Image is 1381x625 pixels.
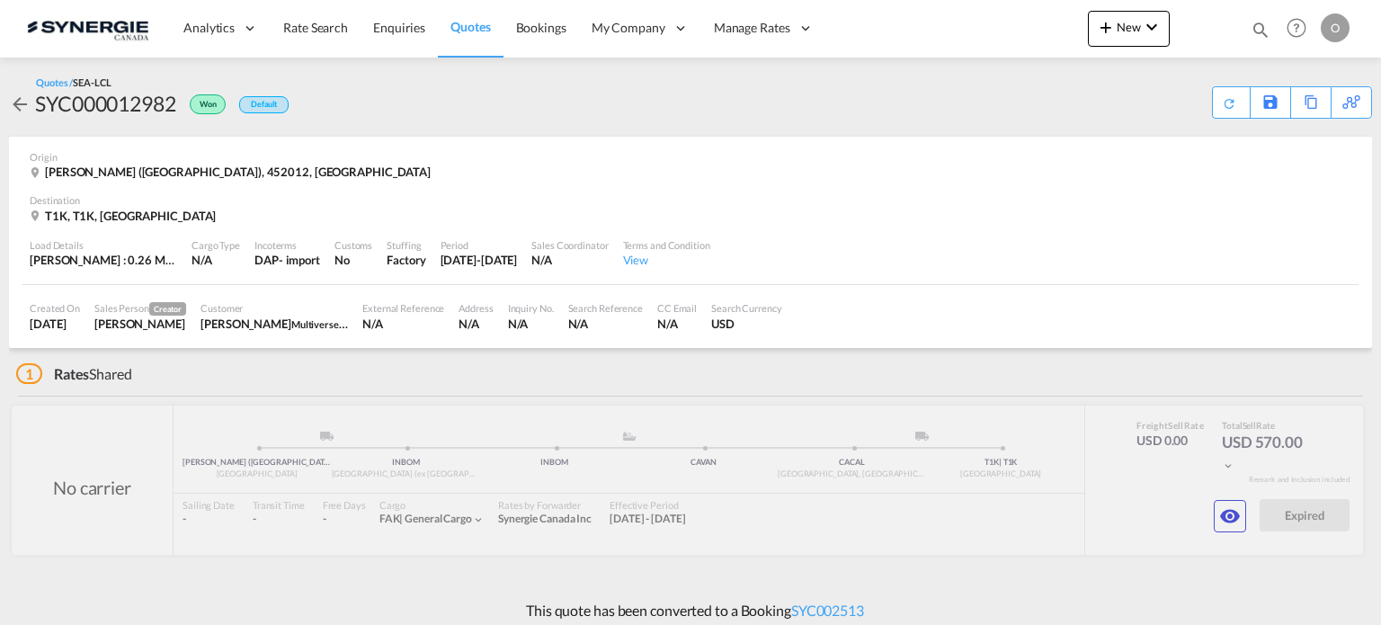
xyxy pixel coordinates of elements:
[94,301,186,316] div: Sales Person
[459,316,493,332] div: N/A
[30,252,177,268] div: [PERSON_NAME] : 0.26 MT | Volumetric Wt : 1.18 CBM | Chargeable Wt : 1.18 W/M
[254,252,279,268] div: DAP
[1095,16,1117,38] md-icon: icon-plus 400-fg
[9,89,35,118] div: icon-arrow-left
[623,238,710,252] div: Terms and Condition
[1281,13,1321,45] div: Help
[149,302,186,316] span: Creator
[1214,500,1246,532] button: icon-eye
[16,363,42,384] span: 1
[441,238,518,252] div: Period
[531,252,608,268] div: N/A
[1251,20,1270,40] md-icon: icon-magnify
[200,99,221,116] span: Won
[791,602,864,619] a: SYC002513
[1222,87,1241,111] div: Quote PDF is not available at this time
[711,316,782,332] div: USD
[568,316,643,332] div: N/A
[94,316,186,332] div: Gael Vilsaint
[387,238,425,252] div: Stuffing
[1219,505,1241,527] md-icon: icon-eye
[508,301,554,315] div: Inquiry No.
[73,76,111,88] span: SEA-LCL
[192,238,240,252] div: Cargo Type
[283,20,348,35] span: Rate Search
[711,301,782,315] div: Search Currency
[334,252,372,268] div: No
[362,316,444,332] div: N/A
[1141,16,1163,38] md-icon: icon-chevron-down
[35,89,176,118] div: SYC000012982
[334,238,372,252] div: Customs
[1251,20,1270,47] div: icon-magnify
[657,316,697,332] div: N/A
[30,301,80,315] div: Created On
[441,252,518,268] div: 2 Aug 2025
[362,301,444,315] div: External Reference
[183,19,235,37] span: Analytics
[30,238,177,252] div: Load Details
[30,193,1351,207] div: Destination
[1281,13,1312,43] span: Help
[568,301,643,315] div: Search Reference
[291,317,495,331] span: Multiverse Exim Pvt Ltd, [GEOGRAPHIC_DATA]
[36,76,111,89] div: Quotes /SEA-LCL
[623,252,710,268] div: View
[1321,13,1350,42] div: O
[27,8,148,49] img: 1f56c880d42311ef80fc7dca854c8e59.png
[516,20,566,35] span: Bookings
[30,164,435,180] div: Rajendra Nagar (Indore), 452012, India
[387,252,425,268] div: Factory Stuffing
[657,301,697,315] div: CC Email
[517,601,864,621] p: This quote has been converted to a Booking
[1095,20,1163,34] span: New
[30,150,1351,164] div: Origin
[592,19,665,37] span: My Company
[30,208,220,224] div: T1K, T1K, Canada
[239,96,289,113] div: Default
[45,165,431,179] span: [PERSON_NAME] ([GEOGRAPHIC_DATA]), 452012, [GEOGRAPHIC_DATA]
[508,316,554,332] div: N/A
[254,238,320,252] div: Incoterms
[459,301,493,315] div: Address
[450,19,490,34] span: Quotes
[714,19,790,37] span: Manage Rates
[54,365,90,382] span: Rates
[9,94,31,115] md-icon: icon-arrow-left
[373,20,425,35] span: Enquiries
[176,89,230,118] div: Won
[30,316,80,332] div: 4 Jul 2025
[1251,87,1290,118] div: Save As Template
[192,252,240,268] div: N/A
[531,238,608,252] div: Sales Coordinator
[200,301,348,315] div: Customer
[200,316,348,332] div: Divya Pritmani
[1222,96,1236,111] md-icon: icon-refresh
[16,364,132,384] div: Shared
[1088,11,1170,47] button: icon-plus 400-fgNewicon-chevron-down
[279,252,320,268] div: - import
